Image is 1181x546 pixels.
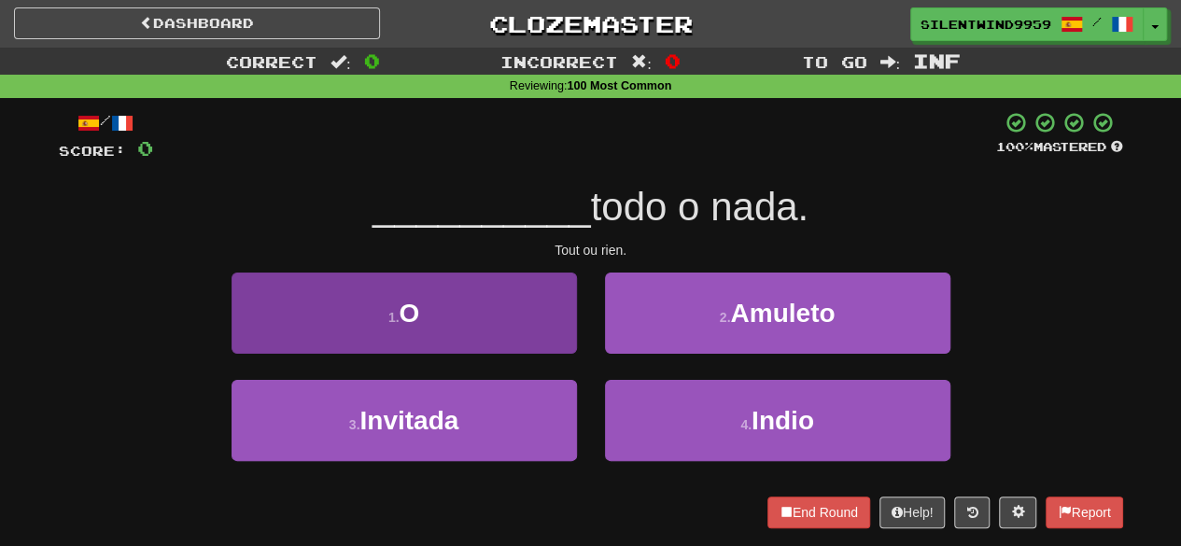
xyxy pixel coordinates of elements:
span: 0 [364,49,380,72]
small: 4 . [740,417,752,432]
button: Round history (alt+y) [954,497,990,528]
button: 2.Amuleto [605,273,950,354]
small: 3 . [349,417,360,432]
button: 4.Indio [605,380,950,461]
small: 2 . [720,310,731,325]
span: : [879,54,900,70]
span: To go [801,52,866,71]
span: todo o nada. [591,185,809,229]
span: Correct [226,52,317,71]
span: 0 [665,49,681,72]
strong: 100 Most Common [567,79,671,92]
span: Invitada [359,406,458,435]
span: : [631,54,652,70]
button: 1.O [232,273,577,354]
span: Indio [752,406,814,435]
span: Score: [59,143,126,159]
a: SilentWind9959 / [910,7,1144,41]
a: Clozemaster [408,7,774,40]
div: Tout ou rien. [59,241,1123,259]
button: 3.Invitada [232,380,577,461]
span: : [330,54,351,70]
span: __________ [373,185,591,229]
button: End Round [767,497,870,528]
span: SilentWind9959 [921,16,1051,33]
small: 1 . [388,310,400,325]
span: / [1092,15,1102,28]
span: 100 % [996,139,1033,154]
div: / [59,111,153,134]
span: Incorrect [500,52,618,71]
span: 0 [137,136,153,160]
span: O [399,299,419,328]
span: Inf [913,49,961,72]
a: Dashboard [14,7,380,39]
button: Help! [879,497,946,528]
span: Amuleto [730,299,835,328]
div: Mastered [996,139,1123,156]
button: Report [1046,497,1122,528]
